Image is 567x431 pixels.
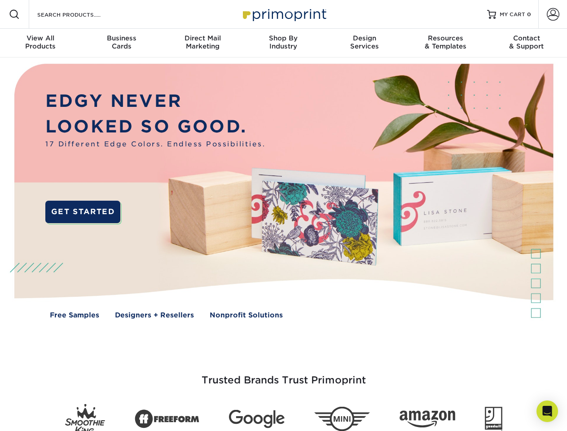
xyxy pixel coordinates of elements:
a: Designers + Resellers [115,310,194,321]
span: Contact [486,34,567,42]
span: Business [81,34,162,42]
div: Open Intercom Messenger [536,400,558,422]
span: 0 [527,11,531,18]
span: Direct Mail [162,34,243,42]
span: Resources [405,34,486,42]
a: Free Samples [50,310,99,321]
a: BusinessCards [81,29,162,57]
span: 17 Different Edge Colors. Endless Possibilities. [45,139,265,150]
div: Cards [81,34,162,50]
div: Industry [243,34,324,50]
span: Shop By [243,34,324,42]
div: & Templates [405,34,486,50]
a: DesignServices [324,29,405,57]
div: Marketing [162,34,243,50]
h3: Trusted Brands Trust Primoprint [21,353,546,397]
input: SEARCH PRODUCTS..... [36,9,124,20]
img: Goodwill [485,407,502,431]
a: Contact& Support [486,29,567,57]
a: GET STARTED [45,201,120,223]
span: Design [324,34,405,42]
div: & Support [486,34,567,50]
a: Nonprofit Solutions [210,310,283,321]
img: Google [229,410,285,428]
span: MY CART [500,11,525,18]
a: Direct MailMarketing [162,29,243,57]
img: Amazon [400,411,455,428]
p: LOOKED SO GOOD. [45,114,265,140]
p: EDGY NEVER [45,88,265,114]
iframe: Google Customer Reviews [2,404,76,428]
img: Primoprint [239,4,329,24]
a: Shop ByIndustry [243,29,324,57]
div: Services [324,34,405,50]
a: Resources& Templates [405,29,486,57]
